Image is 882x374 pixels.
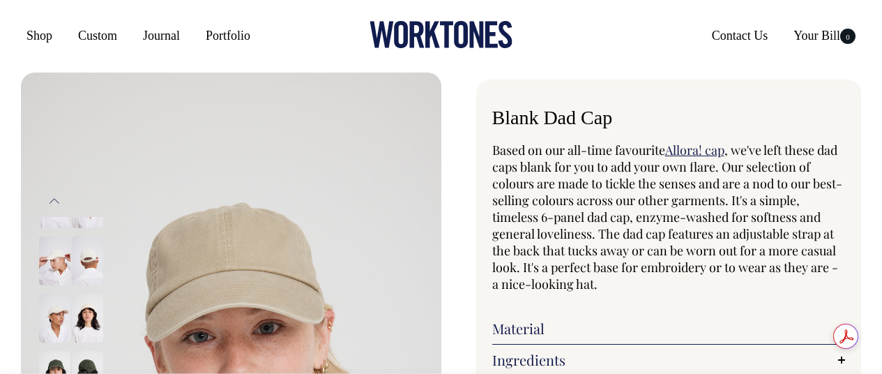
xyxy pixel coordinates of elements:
[72,294,103,343] img: natural
[492,107,846,129] h1: Blank Dad Cap
[39,237,70,285] img: natural
[492,352,846,368] a: Ingredients
[492,142,665,158] span: Based on our all-time favourite
[72,237,103,285] img: natural
[44,186,65,217] button: Previous
[137,23,185,48] a: Journal
[492,320,846,337] a: Material
[840,29,856,44] span: 0
[21,23,58,48] a: Shop
[39,294,70,343] img: natural
[200,23,256,48] a: Portfolio
[665,142,724,158] a: Allora! cap
[73,23,123,48] a: Custom
[788,23,861,48] a: Your Bill0
[706,23,774,48] a: Contact Us
[492,142,842,292] span: , we've left these dad caps blank for you to add your own flare. Our selection of colours are mad...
